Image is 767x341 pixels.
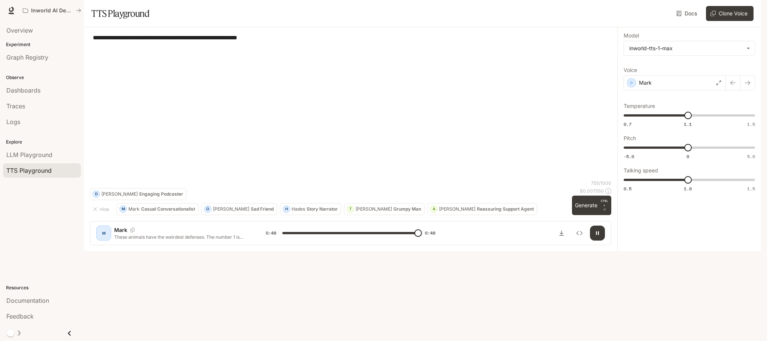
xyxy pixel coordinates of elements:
[639,79,652,87] p: Mark
[393,207,421,211] p: Grumpy Man
[747,121,755,127] span: 1.5
[128,207,140,211] p: Mark
[747,153,755,160] span: 5.0
[117,203,198,215] button: MMarkCasual Conversationalist
[31,7,73,14] p: Inworld AI Demos
[624,103,655,109] p: Temperature
[307,207,338,211] p: Story Narrator
[624,136,636,141] p: Pitch
[344,203,424,215] button: T[PERSON_NAME]Grumpy Man
[747,185,755,192] span: 1.5
[439,207,475,211] p: [PERSON_NAME]
[201,203,277,215] button: O[PERSON_NAME]Sad Friend
[114,226,127,234] p: Mark
[90,188,186,200] button: D[PERSON_NAME]Engaging Podcaster
[624,33,639,38] p: Model
[93,188,100,200] div: D
[600,199,608,208] p: CTRL +
[687,153,689,160] span: 0
[684,185,692,192] span: 1.0
[477,207,534,211] p: Reassuring Support Agent
[572,226,587,241] button: Inspect
[706,6,754,21] button: Clone Voice
[624,168,658,173] p: Talking speed
[427,203,537,215] button: A[PERSON_NAME]Reassuring Support Agent
[114,234,248,240] p: These animals have the weirdest defenses. The number 1 is insane! Number 5 — [GEOGRAPHIC_DATA]. W...
[580,188,604,194] p: $ 0.007550
[141,207,195,211] p: Casual Conversationalist
[19,3,85,18] button: All workspaces
[204,203,211,215] div: O
[430,203,437,215] div: A
[251,207,274,211] p: Sad Friend
[629,45,743,52] div: inworld-tts-1-max
[554,226,569,241] button: Download audio
[280,203,341,215] button: HHadesStory Narrator
[572,196,611,215] button: GenerateCTRL +⏎
[91,6,149,21] h1: TTS Playground
[90,203,114,215] button: Hide
[624,41,755,55] div: inworld-tts-1-max
[425,229,435,237] span: 0:48
[624,121,631,127] span: 0.7
[213,207,249,211] p: [PERSON_NAME]
[283,203,290,215] div: H
[101,192,138,196] p: [PERSON_NAME]
[292,207,305,211] p: Hades
[120,203,127,215] div: M
[127,228,138,232] button: Copy Voice ID
[98,227,110,239] div: M
[139,192,183,196] p: Engaging Podcaster
[266,229,276,237] span: 0:48
[624,153,634,160] span: -5.0
[356,207,392,211] p: [PERSON_NAME]
[684,121,692,127] span: 1.1
[624,185,631,192] span: 0.5
[347,203,354,215] div: T
[675,6,700,21] a: Docs
[600,199,608,212] p: ⏎
[624,67,637,73] p: Voice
